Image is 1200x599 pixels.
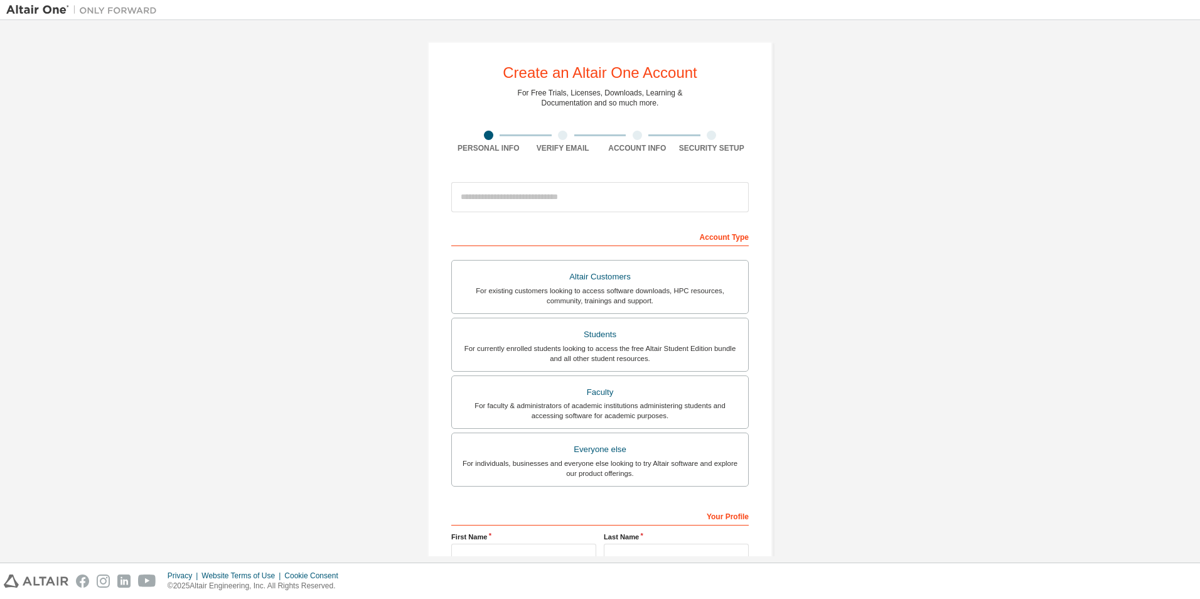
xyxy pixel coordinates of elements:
[168,571,201,581] div: Privacy
[451,143,526,153] div: Personal Info
[138,575,156,588] img: youtube.svg
[201,571,284,581] div: Website Terms of Use
[4,575,68,588] img: altair_logo.svg
[6,4,163,16] img: Altair One
[284,571,345,581] div: Cookie Consent
[459,268,741,286] div: Altair Customers
[117,575,131,588] img: linkedin.svg
[459,458,741,478] div: For individuals, businesses and everyone else looking to try Altair software and explore our prod...
[600,143,675,153] div: Account Info
[518,88,683,108] div: For Free Trials, Licenses, Downloads, Learning & Documentation and so much more.
[76,575,89,588] img: facebook.svg
[459,286,741,306] div: For existing customers looking to access software downloads, HPC resources, community, trainings ...
[604,532,749,542] label: Last Name
[459,401,741,421] div: For faculty & administrators of academic institutions administering students and accessing softwa...
[459,326,741,343] div: Students
[459,343,741,364] div: For currently enrolled students looking to access the free Altair Student Edition bundle and all ...
[459,384,741,401] div: Faculty
[451,532,596,542] label: First Name
[675,143,749,153] div: Security Setup
[451,505,749,526] div: Your Profile
[503,65,697,80] div: Create an Altair One Account
[526,143,601,153] div: Verify Email
[459,441,741,458] div: Everyone else
[168,581,346,591] p: © 2025 Altair Engineering, Inc. All Rights Reserved.
[451,226,749,246] div: Account Type
[97,575,110,588] img: instagram.svg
